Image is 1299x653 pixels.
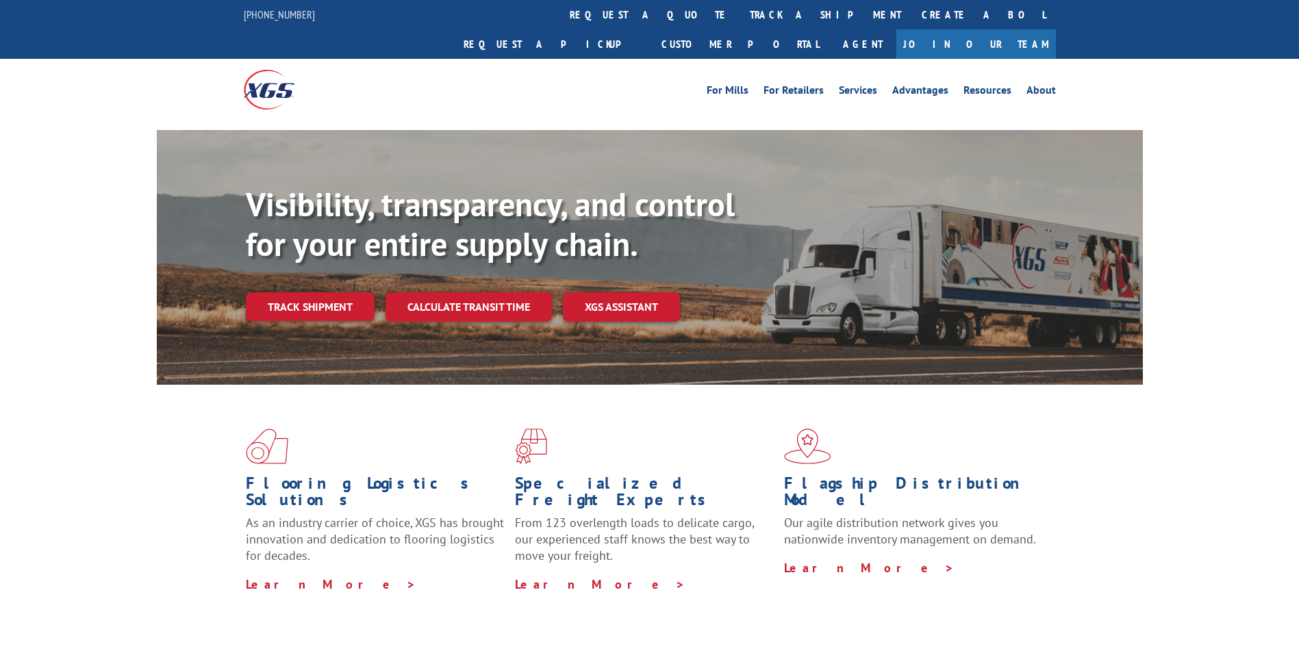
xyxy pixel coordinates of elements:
img: xgs-icon-flagship-distribution-model-red [784,428,831,464]
span: Our agile distribution network gives you nationwide inventory management on demand. [784,515,1036,547]
a: Learn More > [246,576,416,592]
a: Calculate transit time [386,292,552,322]
a: About [1026,85,1056,100]
a: Track shipment [246,292,375,321]
a: Learn More > [515,576,685,592]
h1: Flooring Logistics Solutions [246,475,505,515]
img: xgs-icon-total-supply-chain-intelligence-red [246,428,288,464]
a: XGS ASSISTANT [563,292,680,322]
a: [PHONE_NUMBER] [244,8,315,21]
a: Join Our Team [896,29,1056,59]
a: Services [839,85,877,100]
a: Request a pickup [453,29,651,59]
a: Agent [829,29,896,59]
span: As an industry carrier of choice, XGS has brought innovation and dedication to flooring logistics... [246,515,504,563]
p: From 123 overlength loads to delicate cargo, our experienced staff knows the best way to move you... [515,515,774,576]
a: Customer Portal [651,29,829,59]
h1: Flagship Distribution Model [784,475,1043,515]
a: Resources [963,85,1011,100]
h1: Specialized Freight Experts [515,475,774,515]
a: Learn More > [784,560,955,576]
a: Advantages [892,85,948,100]
img: xgs-icon-focused-on-flooring-red [515,428,547,464]
b: Visibility, transparency, and control for your entire supply chain. [246,183,735,265]
a: For Retailers [764,85,824,100]
a: For Mills [707,85,748,100]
